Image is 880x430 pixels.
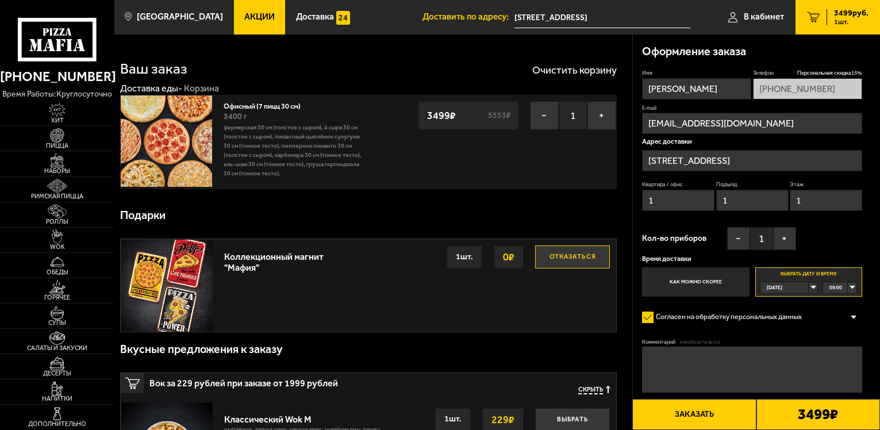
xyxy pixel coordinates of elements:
span: Кол-во приборов [642,235,706,243]
label: Квартира / офис [642,181,714,188]
span: [GEOGRAPHIC_DATA] [137,13,223,21]
input: Имя [642,78,751,99]
button: − [727,227,750,250]
button: − [530,101,559,130]
img: 15daf4d41897b9f0e9f617042186c801.svg [336,11,350,25]
label: Комментарий [642,338,862,345]
button: Отказаться [535,245,610,268]
div: Классический Wok M [224,408,385,425]
span: Вок за 229 рублей при заказе от 1999 рублей [149,373,447,388]
span: В кабинет [744,13,784,21]
input: +7 ( [753,78,862,99]
span: (необязательно) [680,338,720,345]
span: 09:00 [829,282,842,293]
span: 1 шт. [834,18,869,25]
span: Скрыть [578,386,603,394]
span: Акции [244,13,275,21]
span: 3400 г [224,112,247,121]
span: Доставка [296,13,334,21]
label: Подъезд [716,181,789,188]
span: Персональная скидка 15 % [797,69,862,76]
label: Телефон [753,69,862,76]
button: Очистить корзину [532,65,617,75]
strong: 0 ₽ [500,246,517,268]
h3: Оформление заказа [642,46,746,57]
label: Согласен на обработку персональных данных [642,308,811,327]
label: Этаж [790,181,862,188]
span: 1 [750,227,773,250]
p: Фермерская 30 см (толстое с сыром), 4 сыра 30 см (толстое с сыром), Пикантный цыплёнок сулугуни 3... [224,123,363,178]
a: Доставка еды- [120,83,182,94]
button: Заказать [632,399,756,430]
div: 1 шт. [447,245,482,268]
a: Коллекционный магнит "Мафия"Отказаться0₽1шт. [121,239,616,331]
label: E-mail [642,104,862,112]
span: 3499 руб. [834,9,869,17]
label: Имя [642,69,751,76]
span: [DATE] [767,282,782,293]
p: Время доставки [642,256,862,263]
label: Как можно скорее [642,267,750,297]
input: Ваш адрес доставки [514,7,690,28]
span: Доставить по адресу: [422,13,514,21]
span: Санкт-Петербург, Мичуринская улица, 5 [514,7,690,28]
button: + [773,227,796,250]
s: 5553 ₽ [487,112,513,120]
div: Корзина [184,83,219,95]
p: Адрес доставки [642,139,862,145]
button: Скрыть [578,386,610,394]
div: Коллекционный магнит "Мафия" [224,245,325,273]
h3: Подарки [120,210,166,221]
input: @ [642,113,862,134]
label: Выбрать дату и время [755,267,863,297]
strong: 3499 ₽ [424,105,459,126]
span: 1 [559,101,587,130]
a: Офисный (7 пицц 30 см) [224,99,310,110]
h3: Вкусные предложения к заказу [120,344,283,355]
button: + [587,101,616,130]
b: 3499 ₽ [798,407,838,422]
h1: Ваш заказ [120,62,187,76]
